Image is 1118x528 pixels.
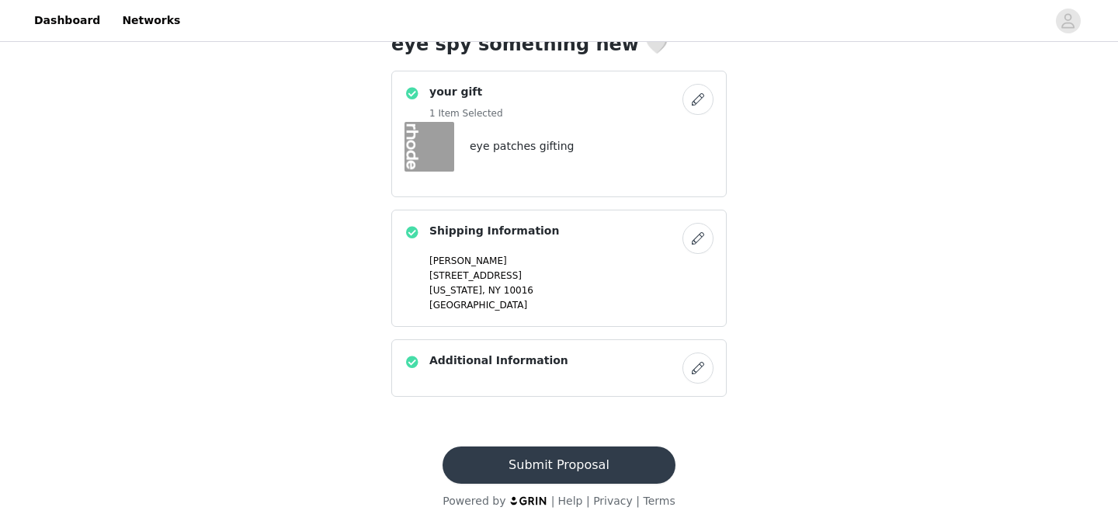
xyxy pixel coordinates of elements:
[391,210,727,327] div: Shipping Information
[586,495,590,507] span: |
[429,254,714,268] p: [PERSON_NAME]
[391,339,727,397] div: Additional Information
[488,285,501,296] span: NY
[504,285,533,296] span: 10016
[429,106,503,120] h5: 1 Item Selected
[25,3,109,38] a: Dashboard
[470,138,574,155] h4: eye patches gifting
[593,495,633,507] a: Privacy
[509,495,548,505] img: logo
[551,495,555,507] span: |
[443,495,505,507] span: Powered by
[391,71,727,197] div: your gift
[643,495,675,507] a: Terms
[1061,9,1075,33] div: avatar
[429,285,485,296] span: [US_STATE],
[429,84,503,100] h4: your gift
[429,353,568,369] h4: Additional Information
[558,495,583,507] a: Help
[113,3,189,38] a: Networks
[404,122,454,172] img: eye patches gifting
[636,495,640,507] span: |
[391,30,727,58] h1: eye spy something new 🤍
[443,446,675,484] button: Submit Proposal
[429,298,714,312] p: [GEOGRAPHIC_DATA]
[429,223,559,239] h4: Shipping Information
[429,269,714,283] p: [STREET_ADDRESS]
